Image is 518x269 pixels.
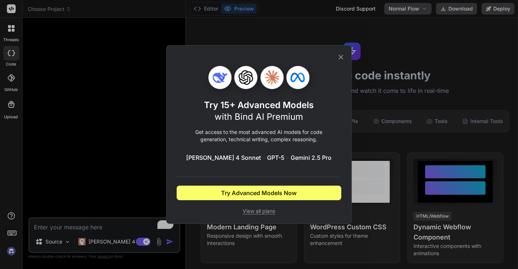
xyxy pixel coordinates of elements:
img: Deepseek [213,70,227,85]
span: [PERSON_NAME] 4 Sonnet [187,153,261,162]
h1: Try 15+ Advanced Models [204,99,314,123]
span: Try Advanced Models Now [221,189,297,197]
span: with Bind AI Premium [215,111,303,122]
p: Get access to the most advanced AI models for code generation, technical writing, complex reasoning. [177,128,341,143]
span: • [286,153,290,162]
span: Gemini 2.5 Pro [291,153,332,162]
button: Try Advanced Models Now [177,186,341,200]
span: • [263,153,266,162]
span: GPT-5 [267,153,285,162]
span: View all plans [177,207,341,215]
